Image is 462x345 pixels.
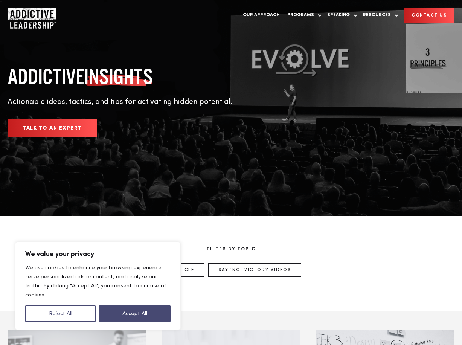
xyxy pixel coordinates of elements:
a: Article [161,263,204,277]
a: Our Approach [239,8,284,23]
p: We value your privacy [25,250,171,259]
h1: ADDICTIVE [8,64,275,89]
a: Programs [284,8,322,23]
a: Home [8,8,53,23]
div: We value your privacy [15,242,181,330]
a: Talk to an expert [8,119,97,137]
p: Actionable ideas, tactics, and tips for activating hidden potential. [8,96,275,108]
p: We use cookies to enhance your browsing experience, serve personalized ads or content, and analyz... [25,263,171,299]
a: Speaking [323,8,357,23]
p: FILTER BY TOPIC [8,246,454,253]
button: Accept All [99,305,171,322]
a: Say 'No' Victory Videos [208,263,301,277]
button: Reject All [25,305,96,322]
a: CONTACT US [404,8,454,23]
a: Resources [359,8,398,23]
span: INSIGHTS [84,64,153,89]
